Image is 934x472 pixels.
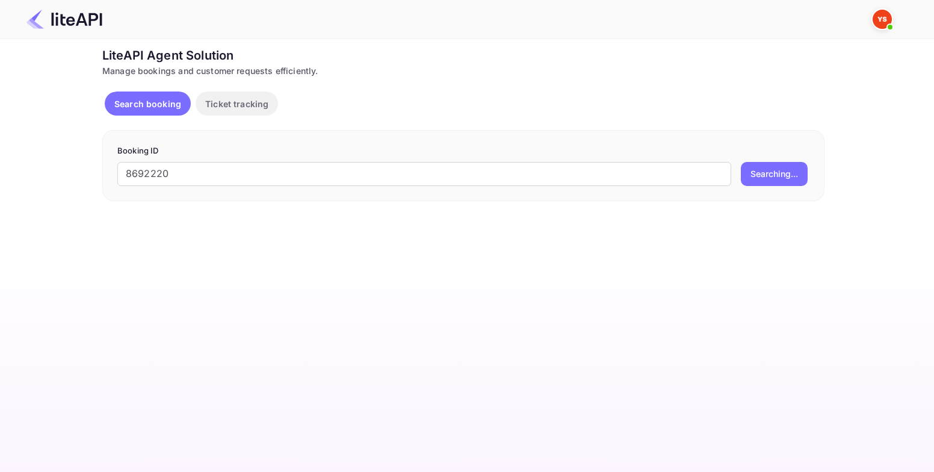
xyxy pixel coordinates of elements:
p: Booking ID [117,145,809,157]
img: LiteAPI Logo [26,10,102,29]
button: Searching... [741,162,808,186]
div: Manage bookings and customer requests efficiently. [102,64,824,77]
p: Search booking [114,98,181,110]
div: LiteAPI Agent Solution [102,46,824,64]
img: Yandex Support [873,10,892,29]
input: Enter Booking ID (e.g., 63782194) [117,162,731,186]
p: Ticket tracking [205,98,268,110]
